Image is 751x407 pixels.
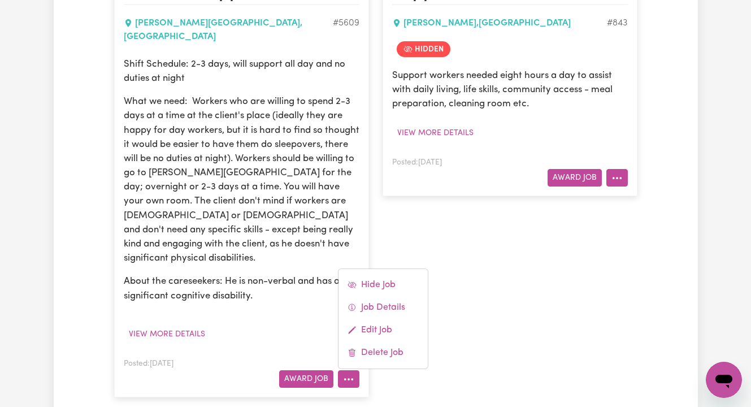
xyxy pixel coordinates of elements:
[338,296,428,319] a: Job Details
[124,94,359,265] p: What we need: Workers who are willing to spend 2-3 days at a time at the client's place (ideally ...
[124,57,359,85] p: Shift Schedule: 2-3 days, will support all day and no duties at night
[124,360,173,367] span: Posted: [DATE]
[338,341,428,364] a: Delete Job
[124,274,359,302] p: About the careseekers: He is non-verbal and has a significant cognitive disability.
[338,319,428,341] a: Edit Job
[124,16,333,44] div: [PERSON_NAME][GEOGRAPHIC_DATA] , [GEOGRAPHIC_DATA]
[338,269,428,369] div: More options
[124,326,210,343] button: View more details
[548,169,602,187] button: Award Job
[392,16,607,30] div: [PERSON_NAME] , [GEOGRAPHIC_DATA]
[338,370,359,388] button: More options
[397,41,450,57] span: Job is hidden
[338,274,428,296] a: Hide Job
[392,124,479,142] button: View more details
[392,159,442,166] span: Posted: [DATE]
[279,370,333,388] button: Award Job
[706,362,742,398] iframe: Button to launch messaging window
[333,16,359,44] div: Job ID #5609
[607,16,628,30] div: Job ID #843
[392,68,628,111] p: Support workers needed eight hours a day to assist with daily living, life skills, community acce...
[606,169,628,187] button: More options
